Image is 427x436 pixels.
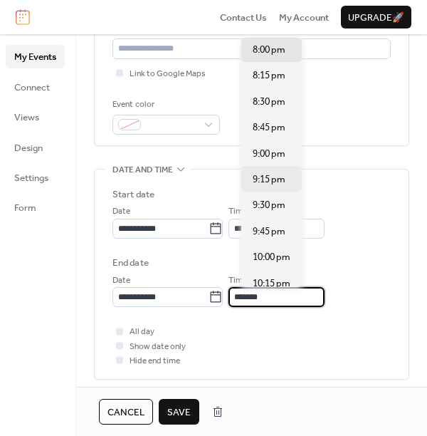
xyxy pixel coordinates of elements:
[253,250,290,264] span: 10:00 pm
[253,198,285,212] span: 9:30 pm
[348,11,404,25] span: Upgrade 🚀
[253,120,285,135] span: 8:45 pm
[6,105,65,128] a: Views
[220,10,267,24] a: Contact Us
[228,274,247,288] span: Time
[253,172,285,187] span: 9:15 pm
[167,405,191,420] span: Save
[279,10,329,24] a: My Account
[112,22,388,36] div: Location
[99,399,153,425] button: Cancel
[14,110,39,125] span: Views
[6,45,65,68] a: My Events
[253,43,285,57] span: 8:00 pm
[341,6,411,28] button: Upgrade🚀
[112,274,130,288] span: Date
[130,67,206,81] span: Link to Google Maps
[228,204,247,219] span: Time
[279,11,329,25] span: My Account
[16,9,30,25] img: logo
[130,340,186,354] span: Show date only
[220,11,267,25] span: Contact Us
[253,224,285,239] span: 9:45 pm
[6,136,65,159] a: Design
[253,95,285,109] span: 8:30 pm
[253,68,285,83] span: 8:15 pm
[6,196,65,219] a: Form
[14,141,43,155] span: Design
[6,76,65,98] a: Connect
[112,98,217,112] div: Event color
[112,256,149,270] div: End date
[6,166,65,189] a: Settings
[130,325,154,339] span: All day
[107,405,144,420] span: Cancel
[112,204,130,219] span: Date
[14,201,36,215] span: Form
[253,276,290,291] span: 10:15 pm
[112,163,173,177] span: Date and time
[159,399,199,425] button: Save
[253,147,285,161] span: 9:00 pm
[14,81,50,95] span: Connect
[14,171,48,185] span: Settings
[14,50,56,64] span: My Events
[130,354,180,368] span: Hide end time
[112,187,154,202] div: Start date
